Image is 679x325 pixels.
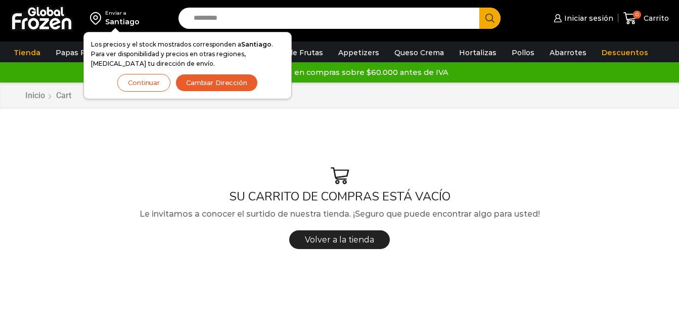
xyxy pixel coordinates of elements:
[175,74,258,92] button: Cambiar Dirección
[18,208,661,221] p: Le invitamos a conocer el surtido de nuestra tienda. ¡Seguro que puede encontrar algo para usted!
[56,91,71,100] span: Cart
[260,43,328,62] a: Pulpa de Frutas
[545,43,592,62] a: Abarrotes
[241,40,271,48] strong: Santiago
[479,8,501,29] button: Search button
[623,7,669,30] a: 0 Carrito
[507,43,539,62] a: Pollos
[597,43,653,62] a: Descuentos
[389,43,449,62] a: Queso Crema
[333,43,384,62] a: Appetizers
[105,17,140,27] div: Santiago
[9,43,46,62] a: Tienda
[289,230,390,249] a: Volver a la tienda
[633,11,641,19] span: 0
[91,39,284,69] p: Los precios y el stock mostrados corresponden a . Para ver disponibilidad y precios en otras regi...
[90,10,105,27] img: address-field-icon.svg
[305,235,374,245] span: Volver a la tienda
[551,8,613,28] a: Iniciar sesión
[25,90,46,102] a: Inicio
[117,74,170,92] button: Continuar
[454,43,502,62] a: Hortalizas
[641,13,669,23] span: Carrito
[18,189,661,204] h1: SU CARRITO DE COMPRAS ESTÁ VACÍO
[562,13,613,23] span: Iniciar sesión
[105,10,140,17] div: Enviar a
[51,43,107,62] a: Papas Fritas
